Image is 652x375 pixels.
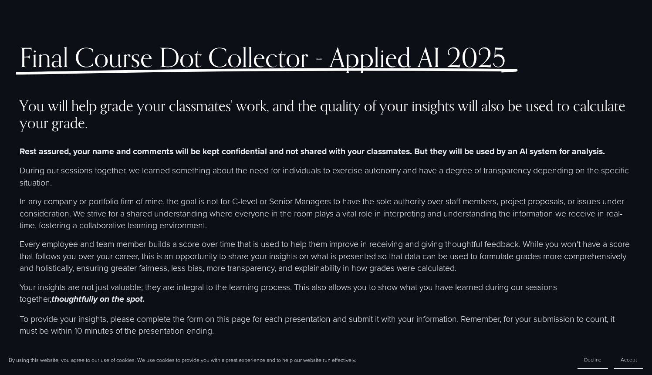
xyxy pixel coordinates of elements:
[9,356,356,364] p: By using this website, you agree to our use of cookies. We use cookies to provide you with a grea...
[20,281,632,306] p: Your insights are not just valuable; they are integral to the learning process. This also allows ...
[20,313,632,337] p: To provide your insights, please complete the form on this page for each presentation and submit ...
[614,351,643,369] button: Accept
[578,351,608,369] button: Decline
[51,294,145,305] em: thoughtfully on the spot.
[20,238,632,274] p: Every employee and team member builds a score over time that is used to help them improve in rece...
[20,145,605,157] strong: Rest assured, your name and comments will be kept confidential and not shared with your classmate...
[20,343,632,368] p: Your insights are instrumental in determining the final grade of your classmate's presentations E...
[20,164,632,188] p: During our sessions together, we learned something about the need for individuals to exercise aut...
[584,356,601,363] span: Decline
[20,195,632,231] p: In any company or portfolio firm of mine, the goal is not for C-level or Senior Managers to have ...
[20,97,632,131] h4: You will help grade your classmates' work, and the quality of your insights will also be used to ...
[20,41,506,73] span: Final Course Dot Collector - Applied AI 2025
[621,356,637,363] span: Accept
